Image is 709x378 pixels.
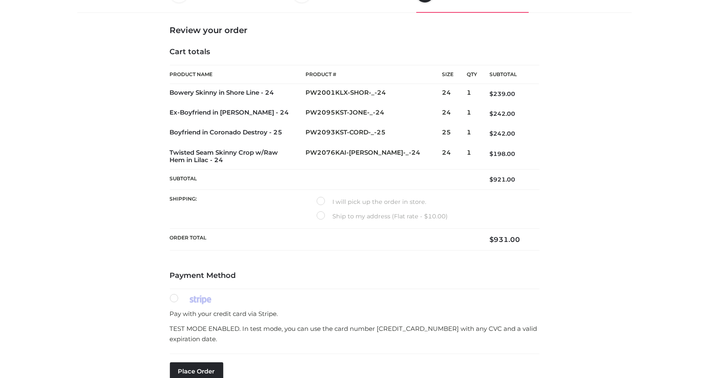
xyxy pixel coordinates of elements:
td: 1 [467,104,477,124]
bdi: 921.00 [489,176,515,183]
td: PW2093KST-CORD-_-25 [306,124,442,144]
td: 1 [467,124,477,144]
bdi: 198.00 [489,150,515,158]
th: Size [442,65,467,84]
td: PW2076KAI-[PERSON_NAME]-_-24 [306,144,442,170]
td: PW2001KLX-SHOR-_-24 [306,84,442,104]
td: 25 [442,124,467,144]
h3: Review your order [170,25,540,35]
p: TEST MODE ENABLED. In test mode, you can use the card number [CREDIT_CARD_NUMBER] with any CVC an... [170,323,540,345]
span: $ [489,110,493,117]
bdi: 931.00 [489,235,520,244]
a: Twisted Seam Skinny Crop w/Raw Hem in Lilac - 24 [170,149,292,165]
span: $ [489,150,493,158]
td: 24 [442,144,467,170]
span: $ [489,130,493,137]
bdi: 239.00 [489,90,515,98]
label: Ship to my address (Flat rate - $10.00) [317,211,448,221]
a: Boyfriend in Coronado Destroy - 25 [170,129,283,136]
th: Product # [306,65,442,84]
td: 1 [467,144,477,170]
bdi: 242.00 [489,110,515,117]
td: 24 [442,84,467,104]
h4: Payment Method [170,271,540,280]
td: 1 [467,84,477,104]
span: $ [489,176,493,183]
th: Shipping: [170,190,306,229]
th: Qty [467,65,477,84]
label: I will pick up the order in store. [317,197,426,207]
th: Product Name [170,65,306,84]
span: $ [489,235,494,244]
a: Ex-Boyfriend in [PERSON_NAME] - 24 [170,109,289,117]
td: PW2095KST-JONE-_-24 [306,104,442,124]
a: Bowery Skinny in Shore Line - 24 [170,89,275,97]
th: Subtotal [170,170,477,190]
p: Pay with your credit card via Stripe. [170,309,540,319]
span: $ [489,90,493,98]
th: Subtotal [477,65,539,84]
td: 24 [442,104,467,124]
bdi: 242.00 [489,130,515,137]
th: Order Total [170,229,477,251]
h4: Cart totals [170,48,540,57]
